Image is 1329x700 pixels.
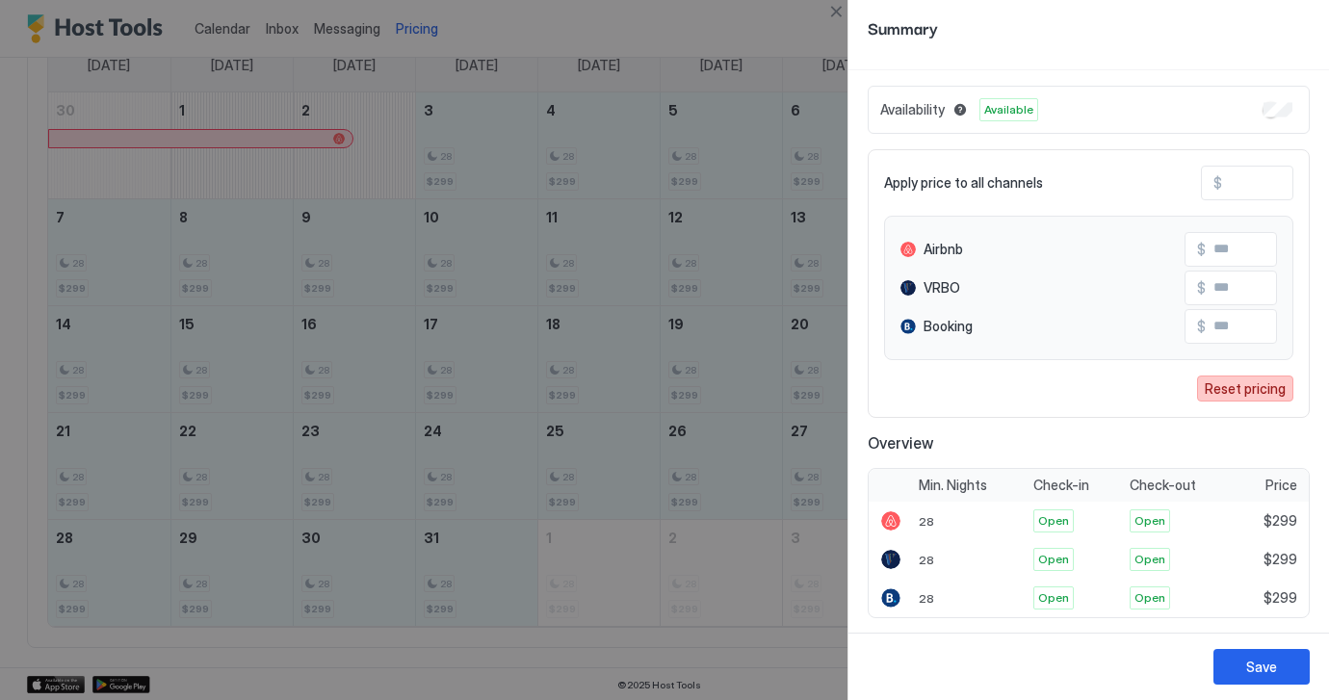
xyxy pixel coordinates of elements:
[1134,589,1165,607] span: Open
[924,241,963,258] span: Airbnb
[1038,551,1069,568] span: Open
[1205,378,1286,399] div: Reset pricing
[1197,318,1206,335] span: $
[1213,649,1310,685] button: Save
[1264,589,1297,607] span: $299
[1038,512,1069,530] span: Open
[1134,551,1165,568] span: Open
[1134,512,1165,530] span: Open
[919,477,987,494] span: Min. Nights
[19,635,65,681] iframe: Intercom live chat
[1265,477,1297,494] span: Price
[1130,477,1196,494] span: Check-out
[868,433,1310,453] span: Overview
[1197,241,1206,258] span: $
[949,98,972,121] button: Blocked dates override all pricing rules and remain unavailable until manually unblocked
[924,318,973,335] span: Booking
[919,591,934,606] span: 28
[868,15,1310,39] span: Summary
[880,101,945,118] span: Availability
[919,553,934,567] span: 28
[1197,279,1206,297] span: $
[924,279,960,297] span: VRBO
[1246,657,1277,677] div: Save
[1264,551,1297,568] span: $299
[1264,512,1297,530] span: $299
[1197,376,1293,402] button: Reset pricing
[1213,174,1222,192] span: $
[919,514,934,529] span: 28
[984,101,1033,118] span: Available
[884,174,1043,192] span: Apply price to all channels
[1038,589,1069,607] span: Open
[1033,477,1089,494] span: Check-in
